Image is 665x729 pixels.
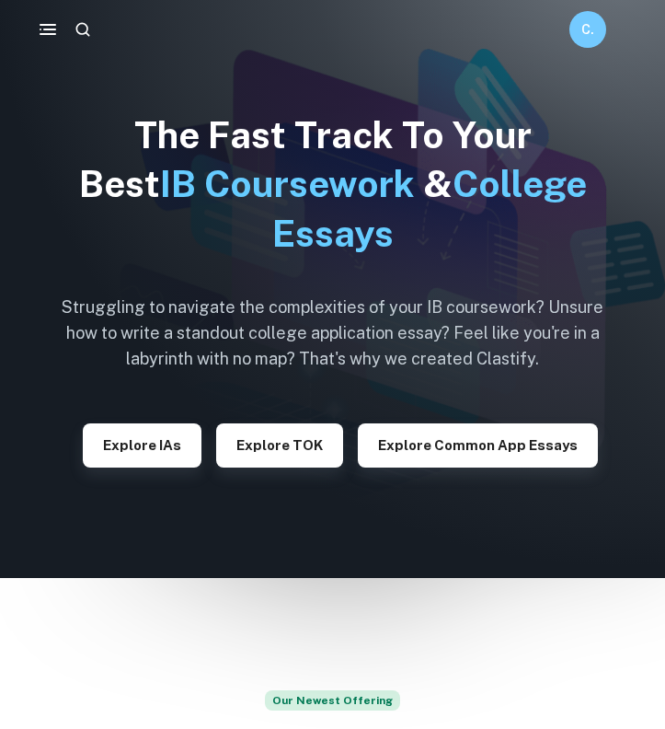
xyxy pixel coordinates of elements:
a: Explore Common App essays [358,435,598,453]
span: IB Coursework [160,162,415,205]
h6: C. [578,19,599,40]
a: Explore TOK [216,435,343,453]
a: Explore IAs [83,435,201,453]
h6: Struggling to navigate the complexities of your IB coursework? Unsure how to write a standout col... [48,295,618,372]
button: Explore Common App essays [358,423,598,468]
button: Explore TOK [216,423,343,468]
button: C. [569,11,606,48]
span: College Essays [272,162,587,254]
span: Our Newest Offering [265,690,400,711]
button: Explore IAs [83,423,201,468]
h1: The Fast Track To Your Best & [48,110,618,258]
